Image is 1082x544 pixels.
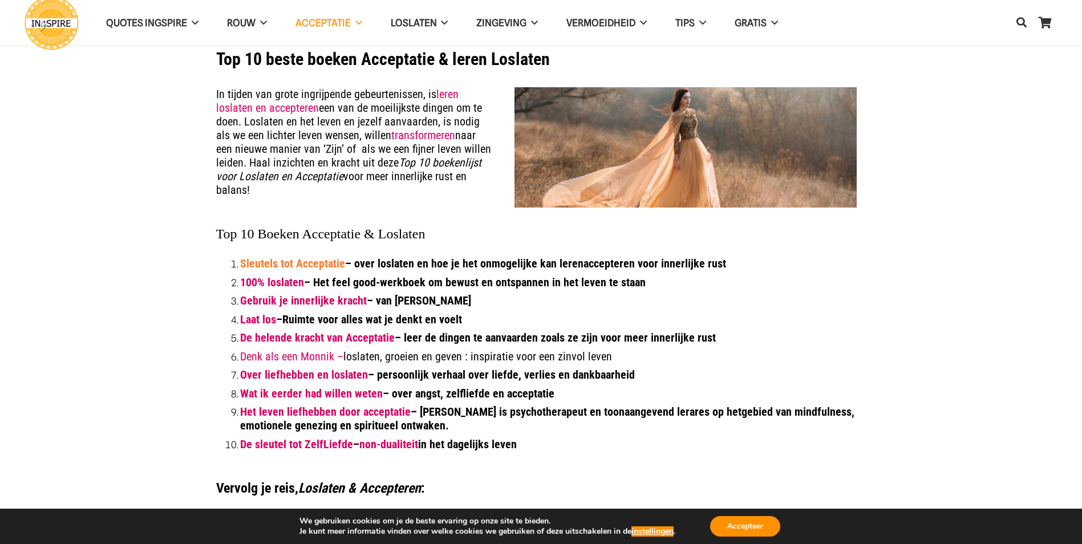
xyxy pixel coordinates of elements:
[299,526,675,537] p: Je kunt meer informatie vinden over welke cookies we gebruiken of deze uitschakelen in de .
[1010,9,1033,36] a: Zoeken
[240,405,411,419] a: Het leven liefhebben door acceptatie
[631,526,674,537] button: instellingen
[376,9,463,38] a: Loslaten
[661,9,720,38] a: TIPS
[240,312,462,326] strong: –
[240,368,635,381] strong: – persoonlijk verhaal over liefde, verlies en dankbaarheid
[240,437,517,451] strong: – in het dagelijks leven
[391,17,437,29] span: Loslaten
[216,212,857,242] h2: Top 10 Boeken Acceptatie & Loslaten
[240,294,367,307] a: Gebruik je innerlijke kracht
[240,350,343,363] a: Denk als een Monnik –
[299,516,675,526] p: We gebruiken cookies om je de beste ervaring op onze site te bieden.
[552,9,661,38] a: VERMOEIDHEID
[240,275,304,289] a: 100% loslaten
[240,294,471,307] strong: – van [PERSON_NAME]
[462,9,552,38] a: Zingeving
[735,17,767,29] span: GRATIS
[343,350,612,363] span: loslaten, groeien en geven : inspiratie voor een zinvol leven
[106,17,187,29] span: QUOTES INGSPIRE
[514,87,857,208] img: Wat is spirituele verlichting? Wijsheden van Ingspire over spirituele verlichting en je Hogere Zelf
[213,9,281,38] a: ROUW
[240,331,395,344] a: De helende kracht van Acceptatie
[240,331,716,344] span: – leer de dingen te aanvaarden zoals ze zijn voor meer innerlijke rust
[240,275,646,289] strong: – Het feel good-werkboek om bewust en ontspannen in het leven te staan
[92,9,213,38] a: QUOTES INGSPIRE
[240,405,854,432] strong: – [PERSON_NAME] is psychotherapeut en toonaangevend lerares op hetgebied van mindfulness, emotion...
[216,46,857,73] h1: Top 10 beste boeken Acceptatie & leren Loslaten
[298,480,425,496] strong: :
[227,17,256,29] span: ROUW
[359,437,418,451] a: non-dualiteit
[216,156,481,183] em: Top 10 boekenlijst voor Loslaten en Acceptatie
[345,257,583,270] span: – over loslaten en hoe je het onmogelijke kan leren
[710,516,780,537] button: Accepteer
[240,437,353,451] a: De sleutel tot ZelfLiefde
[282,312,462,326] span: Ruimte voor alles wat je denkt en voelt
[720,9,792,38] a: GRATIS
[281,9,376,38] a: Acceptatie
[391,128,455,142] a: transformeren
[240,312,276,326] a: Laat los
[240,387,554,400] strong: – over angst, zelfliefde en acceptatie
[240,257,345,270] a: Sleutels tot Acceptatie
[476,17,526,29] span: Zingeving
[240,368,368,381] a: Over liefhebben en loslaten
[240,387,383,400] a: Wat ik eerder had willen weten
[216,87,459,115] a: leren loslaten en accepteren
[675,17,695,29] span: TIPS
[298,480,421,496] em: Loslaten & Accepteren
[566,17,635,29] span: VERMOEIDHEID
[583,257,726,270] span: accepteren voor innerlijke rust
[216,480,298,496] strong: Vervolg je reis,
[216,87,857,197] h5: In tijden van grote ingrijpende gebeurtenissen, is een van de moeilijkste dingen om te doen. Losl...
[295,17,351,29] span: Acceptatie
